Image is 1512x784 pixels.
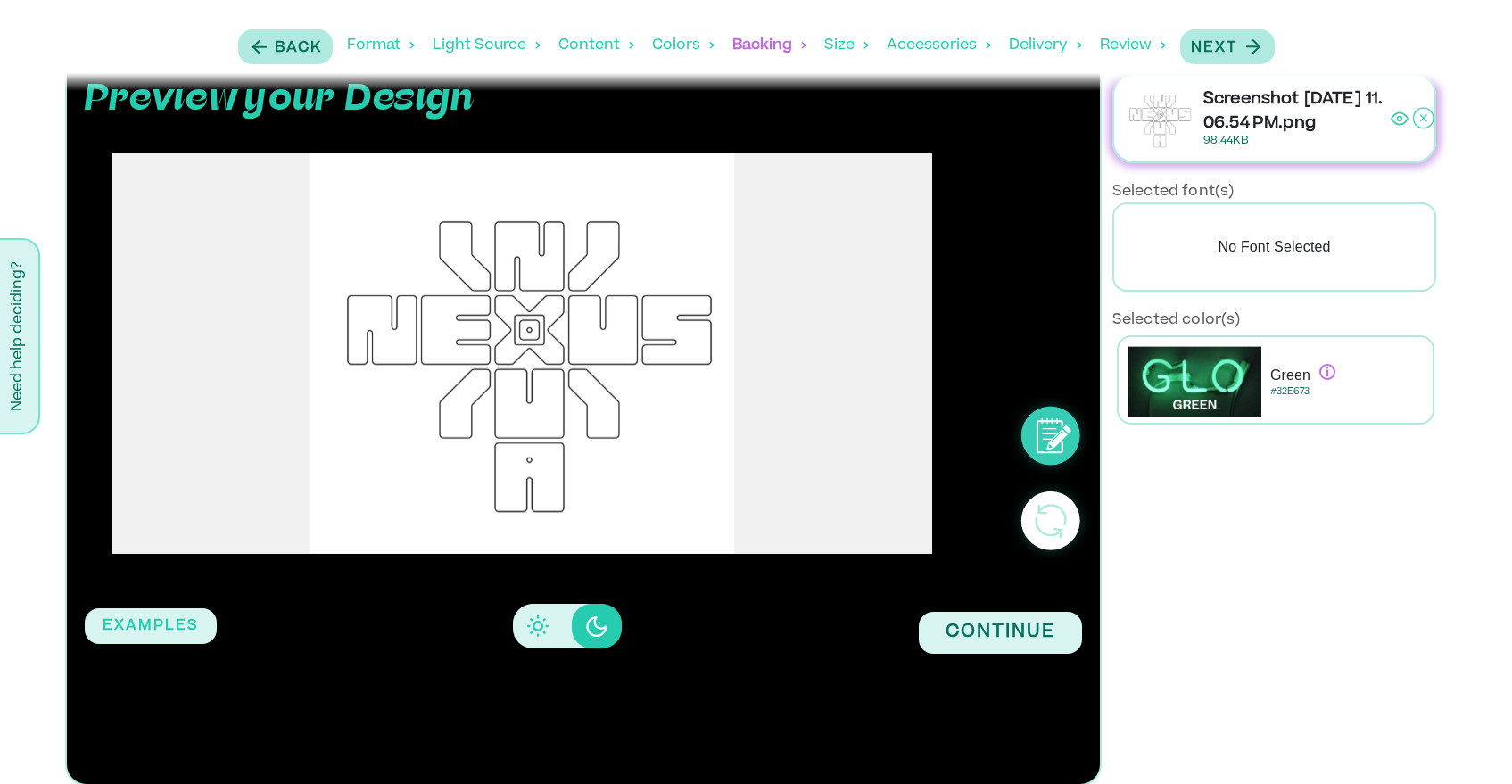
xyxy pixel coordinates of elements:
[1009,18,1082,73] div: Delivery
[919,612,1082,654] button: Continue
[1191,37,1237,59] p: Next
[1112,181,1234,202] p: Selected font(s)
[347,18,415,73] div: Format
[1270,364,1335,386] p: Green
[1319,364,1335,380] div: Remove the colors by pressing the minus button.
[85,608,217,644] button: EXAMPLES
[275,37,322,59] p: Back
[652,18,715,73] div: Colors
[824,18,869,73] div: Size
[1270,386,1335,400] p: #32E673
[1114,74,1203,163] img: noImage
[558,18,634,73] div: Content
[1423,698,1512,784] iframe: Chat Widget
[1112,202,1436,292] p: No Font Selected
[433,18,541,73] div: Light Source
[1203,88,1391,133] p: Screenshot [DATE] 11.06.54 PM.png
[238,29,333,64] button: Back
[1100,18,1166,73] div: Review
[732,18,806,73] div: Backing
[887,18,991,73] div: Accessories
[513,604,622,648] div: Disabled elevation buttons
[1112,309,1241,331] p: Selected color(s)
[1203,133,1391,149] p: 98.44 KB
[1180,29,1275,64] button: Next
[85,72,475,126] p: Preview your Design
